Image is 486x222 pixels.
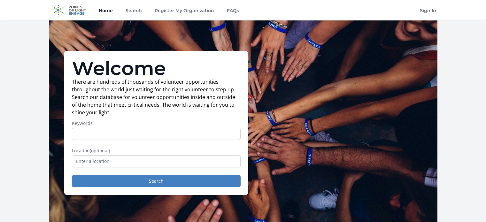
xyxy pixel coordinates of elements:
[72,78,241,116] p: There are hundreds of thousands of volunteer opportunities throughout the world just waiting for ...
[72,175,241,187] button: Search
[72,148,241,154] label: Location
[72,59,241,78] h1: Welcome
[72,155,241,167] input: Enter a location
[90,148,110,154] span: (optional)
[72,120,241,126] label: Keywords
